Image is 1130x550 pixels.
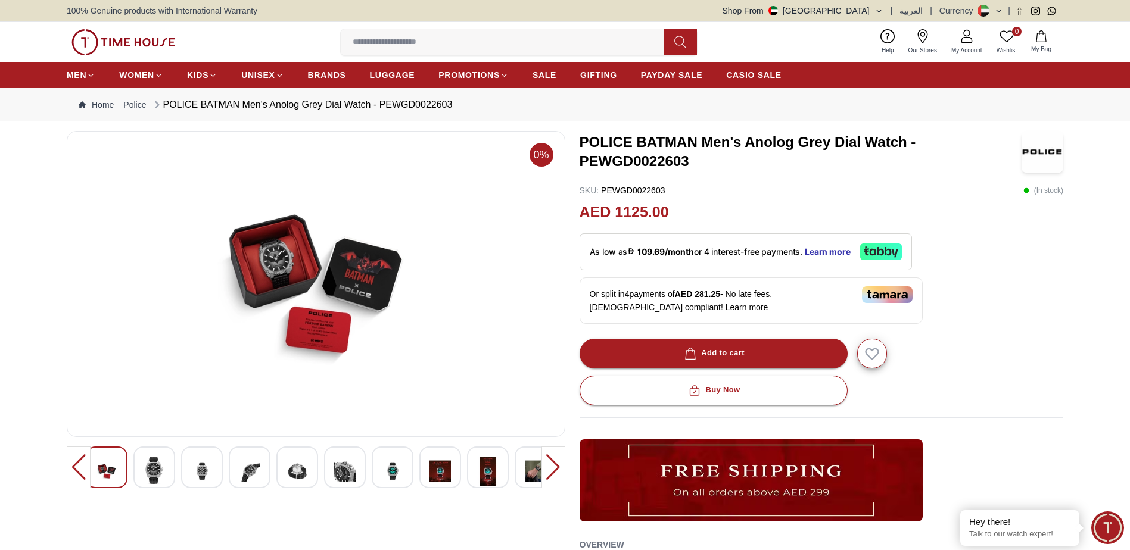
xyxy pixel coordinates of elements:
a: WOMEN [119,64,163,86]
a: CASIO SALE [726,64,782,86]
div: Hey there! [969,516,1070,528]
span: Our Stores [904,46,942,55]
img: United Arab Emirates [768,6,778,15]
span: SKU : [580,186,599,195]
a: KIDS [187,64,217,86]
span: | [930,5,932,17]
a: SALE [533,64,556,86]
button: Shop From[GEOGRAPHIC_DATA] [723,5,883,17]
button: العربية [899,5,923,17]
img: ... [71,29,175,55]
span: 0% [530,143,553,167]
img: POLICE BATMAN Men's Anolog Grey Dial Watch - PEWGD0022603 [77,141,555,427]
img: Tamara [862,286,913,303]
span: My Bag [1026,45,1056,54]
span: 0 [1012,27,1022,36]
img: POLICE BATMAN Men's Anolog Grey Dial Watch - PEWGD0022603 [477,457,499,486]
a: PROMOTIONS [438,64,509,86]
span: KIDS [187,69,208,81]
span: LUGGAGE [370,69,415,81]
img: POLICE BATMAN Men's Anolog Grey Dial Watch - PEWGD0022603 [382,457,403,486]
span: Wishlist [992,46,1022,55]
span: | [891,5,893,17]
span: My Account [947,46,987,55]
a: UNISEX [241,64,284,86]
a: Instagram [1031,7,1040,15]
a: BRANDS [308,64,346,86]
div: Chat Widget [1091,511,1124,544]
span: BRANDS [308,69,346,81]
img: POLICE BATMAN Men's Anolog Grey Dial Watch - PEWGD0022603 [525,457,546,486]
img: ... [580,439,923,521]
span: CASIO SALE [726,69,782,81]
button: Add to cart [580,339,848,368]
h2: AED 1125.00 [580,201,669,224]
img: POLICE BATMAN Men's Anolog Grey Dial Watch - PEWGD0022603 [96,457,117,486]
span: SALE [533,69,556,81]
span: GIFTING [580,69,617,81]
img: POLICE BATMAN Men's Anolog Grey Dial Watch - PEWGD0022603 [287,457,308,486]
a: Help [874,27,901,57]
img: POLICE BATMAN Men's Anolog Grey Dial Watch - PEWGD0022603 [1022,131,1063,173]
img: POLICE BATMAN Men's Anolog Grey Dial Watch - PEWGD0022603 [144,457,165,484]
h3: POLICE BATMAN Men's Anolog Grey Dial Watch - PEWGD0022603 [580,133,1022,171]
div: Buy Now [686,383,740,397]
div: Currency [939,5,978,17]
a: Whatsapp [1047,7,1056,15]
span: WOMEN [119,69,154,81]
img: POLICE BATMAN Men's Anolog Grey Dial Watch - PEWGD0022603 [429,457,451,486]
span: PAYDAY SALE [641,69,702,81]
img: POLICE BATMAN Men's Anolog Grey Dial Watch - PEWGD0022603 [191,457,213,486]
a: 0Wishlist [989,27,1024,57]
span: PROMOTIONS [438,69,500,81]
span: | [1008,5,1010,17]
img: POLICE BATMAN Men's Anolog Grey Dial Watch - PEWGD0022603 [334,457,356,486]
a: Facebook [1015,7,1024,15]
p: PEWGD0022603 [580,185,665,196]
span: Help [877,46,899,55]
a: Our Stores [901,27,944,57]
span: 100% Genuine products with International Warranty [67,5,257,17]
span: Learn more [726,302,768,312]
nav: Breadcrumb [67,88,1063,121]
div: Add to cart [682,346,745,360]
div: POLICE BATMAN Men's Anolog Grey Dial Watch - PEWGD0022603 [151,98,453,112]
span: UNISEX [241,69,275,81]
div: Or split in 4 payments of - No late fees, [DEMOGRAPHIC_DATA] compliant! [580,277,923,324]
img: POLICE BATMAN Men's Anolog Grey Dial Watch - PEWGD0022603 [239,457,260,486]
a: MEN [67,64,95,86]
button: My Bag [1024,28,1059,56]
a: GIFTING [580,64,617,86]
button: Buy Now [580,376,848,405]
p: ( In stock ) [1023,185,1063,196]
span: MEN [67,69,86,81]
a: LUGGAGE [370,64,415,86]
p: Talk to our watch expert! [969,529,1070,539]
a: Police [123,99,146,111]
a: Home [79,99,114,111]
a: PAYDAY SALE [641,64,702,86]
span: AED 281.25 [675,289,720,299]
